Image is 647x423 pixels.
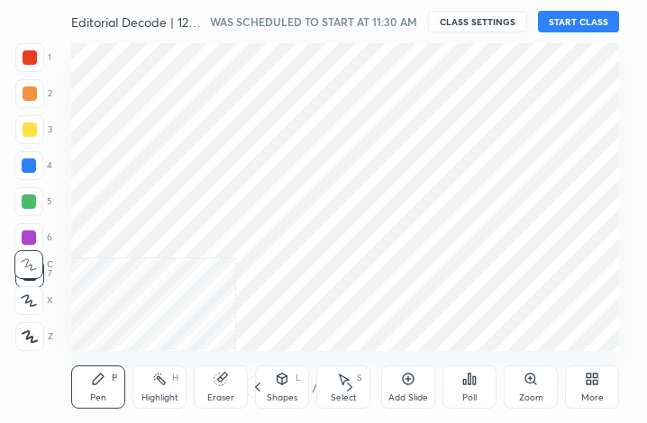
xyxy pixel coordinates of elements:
[331,393,357,402] div: Select
[14,250,53,279] div: C
[90,393,106,402] div: Pen
[112,373,117,382] div: P
[519,393,543,402] div: Zoom
[581,393,604,402] div: More
[141,393,178,402] div: Highlight
[15,43,51,72] div: 1
[312,382,317,392] div: /
[267,393,297,402] div: Shapes
[210,13,417,30] h5: WAS SCHEDULED TO START AT 11:30 AM
[207,393,234,402] div: Eraser
[462,393,477,402] div: Poll
[538,11,619,32] button: START CLASS
[15,79,52,108] div: 2
[388,393,428,402] div: Add Slide
[172,373,178,382] div: H
[357,373,362,382] div: S
[296,373,301,382] div: L
[71,13,203,31] h4: Editorial Decode | 12.5 Minutes with [PERSON_NAME]
[428,11,527,32] button: CLASS SETTINGS
[14,286,53,315] div: X
[14,187,52,216] div: 5
[14,223,52,252] div: 6
[14,151,52,180] div: 4
[15,322,53,351] div: Z
[15,115,52,144] div: 3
